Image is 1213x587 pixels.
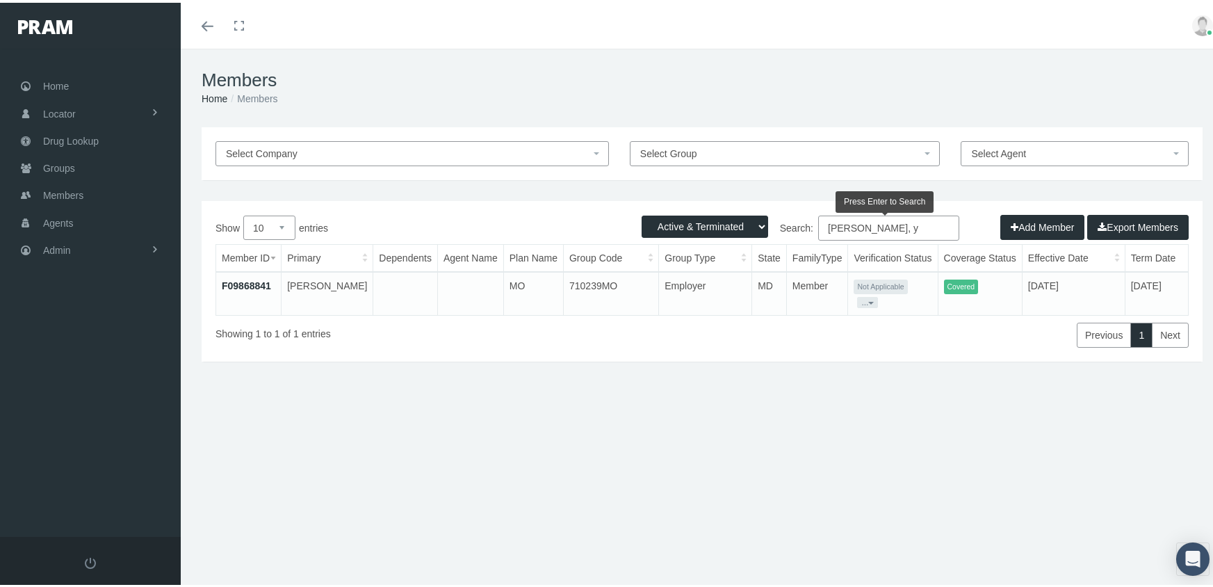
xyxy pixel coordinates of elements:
[854,277,907,291] span: Not Applicable
[848,242,938,269] th: Verification Status
[243,213,295,237] select: Showentries
[1022,269,1125,312] td: [DATE]
[1022,242,1125,269] th: Effective Date: activate to sort column ascending
[752,242,787,269] th: State
[43,234,71,261] span: Admin
[1152,320,1189,345] a: Next
[1000,212,1084,237] button: Add Member
[202,90,227,102] a: Home
[503,269,563,312] td: MO
[786,269,848,312] td: Member
[43,98,76,124] span: Locator
[373,242,438,269] th: Dependents
[971,145,1026,156] span: Select Agent
[43,179,83,206] span: Members
[1176,540,1210,573] div: Open Intercom Messenger
[1125,242,1212,269] th: Term Date: activate to sort column ascending
[702,213,959,238] label: Search:
[43,125,99,152] span: Drug Lookup
[215,213,702,237] label: Show entries
[938,242,1022,269] th: Coverage Status
[1192,13,1213,33] img: user-placeholder.jpg
[282,242,373,269] th: Primary: activate to sort column ascending
[437,242,503,269] th: Agent Name
[818,213,959,238] input: Search:
[836,188,934,210] div: Press Enter to Search
[43,207,74,234] span: Agents
[1130,320,1153,345] a: 1
[227,88,277,104] li: Members
[216,242,282,269] th: Member ID: activate to sort column ascending
[944,277,979,291] span: Covered
[563,269,658,312] td: 710239MO
[18,17,72,31] img: PRAM_20_x_78.png
[1077,320,1131,345] a: Previous
[43,70,69,97] span: Home
[563,242,658,269] th: Group Code: activate to sort column ascending
[752,269,787,312] td: MD
[1125,269,1212,312] td: [DATE]
[786,242,848,269] th: FamilyType
[1087,212,1189,237] button: Export Members
[222,278,271,289] a: F09868841
[503,242,563,269] th: Plan Name
[43,152,75,179] span: Groups
[659,242,752,269] th: Group Type: activate to sort column ascending
[226,145,298,156] span: Select Company
[857,294,878,305] button: ...
[202,67,1203,88] h1: Members
[659,269,752,312] td: Employer
[282,269,373,312] td: [PERSON_NAME]
[640,145,697,156] span: Select Group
